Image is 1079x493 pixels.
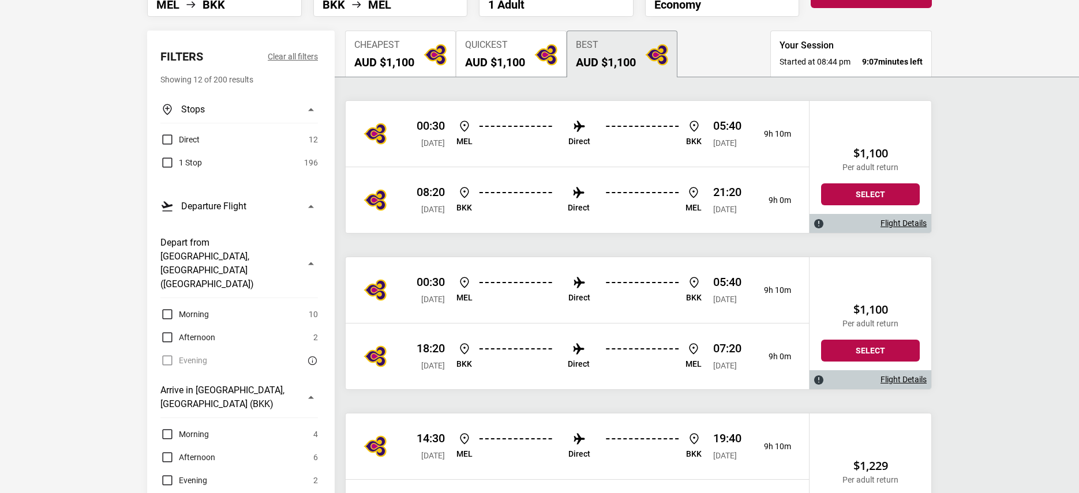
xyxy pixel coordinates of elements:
[421,361,445,370] span: [DATE]
[364,122,387,145] img: Jetstar
[268,50,318,63] button: Clear all filters
[364,345,387,368] img: Jetstar
[160,73,318,86] p: Showing 12 of 200 results
[686,449,702,459] p: BKK
[568,137,590,146] p: Direct
[417,275,445,289] p: 00:30
[751,285,791,295] p: 9h 10m
[160,156,202,170] label: 1 Stop
[179,133,200,146] span: Direct
[364,435,387,458] img: Philippine Airlines
[780,56,851,67] span: Started at 08:44 pm
[686,137,702,146] p: BKK
[309,133,318,146] span: 12
[713,361,737,370] span: [DATE]
[421,295,445,304] span: [DATE]
[364,189,387,212] img: Jetstar
[821,319,920,329] p: Per adult return
[160,193,318,220] button: Departure Flight
[421,138,445,148] span: [DATE]
[179,473,207,487] span: Evening
[421,205,445,214] span: [DATE]
[713,431,741,445] p: 19:40
[313,450,318,464] span: 6
[160,383,297,411] h3: Arrive in [GEOGRAPHIC_DATA], [GEOGRAPHIC_DATA] (BKK)
[810,370,931,389] div: Flight Details
[713,205,737,214] span: [DATE]
[179,307,209,321] span: Morning
[713,341,741,355] p: 07:20
[821,475,920,485] p: Per adult return
[304,156,318,170] span: 196
[685,203,702,213] p: MEL
[181,103,205,116] h3: Stops
[456,449,473,459] p: MEL
[181,200,246,213] h3: Departure Flight
[160,450,215,464] label: Afternoon
[713,451,737,460] span: [DATE]
[179,156,202,170] span: 1 Stop
[346,101,809,233] div: THAI Airways 00:30 [DATE] MEL Direct BKK 05:40 [DATE] 9h 10mTHAI Airways 08:20 [DATE] BKK Direct ...
[309,307,318,321] span: 10
[160,133,200,146] label: Direct
[821,303,920,317] h2: $1,100
[364,279,387,302] img: Jetstar
[821,146,920,160] h2: $1,100
[179,330,215,344] span: Afternoon
[465,40,525,51] span: Quickest
[354,55,414,69] h2: AUD $1,100
[313,427,318,441] span: 4
[313,473,318,487] span: 2
[304,353,318,367] button: There are currently no flights matching this search criteria. Try removing some search filters.
[160,473,207,487] label: Evening
[160,96,318,123] button: Stops
[751,442,791,451] p: 9h 10m
[465,55,525,69] h2: AUD $1,100
[751,129,791,139] p: 9h 10m
[881,219,927,228] a: Flight Details
[417,119,445,133] p: 00:30
[160,307,209,321] label: Morning
[568,203,590,213] p: Direct
[417,185,445,199] p: 08:20
[576,40,636,51] span: Best
[456,359,472,369] p: BKK
[179,427,209,441] span: Morning
[881,375,927,385] a: Flight Details
[568,293,590,303] p: Direct
[568,449,590,459] p: Direct
[780,40,923,51] h3: Your Session
[751,352,791,362] p: 9h 0m
[821,459,920,473] h2: $1,229
[160,330,215,344] label: Afternoon
[160,377,318,418] button: Arrive in [GEOGRAPHIC_DATA], [GEOGRAPHIC_DATA] (BKK)
[810,214,931,233] div: Flight Details
[685,359,702,369] p: MEL
[713,138,737,148] span: [DATE]
[417,431,445,445] p: 14:30
[160,236,297,291] h3: Depart from [GEOGRAPHIC_DATA], [GEOGRAPHIC_DATA] ([GEOGRAPHIC_DATA])
[686,293,702,303] p: BKK
[421,451,445,460] span: [DATE]
[160,229,318,298] button: Depart from [GEOGRAPHIC_DATA], [GEOGRAPHIC_DATA] ([GEOGRAPHIC_DATA])
[160,50,203,63] h2: Filters
[568,359,590,369] p: Direct
[456,203,472,213] p: BKK
[456,137,473,146] p: MEL
[417,341,445,355] p: 18:20
[456,293,473,303] p: MEL
[862,56,923,67] strong: minutes left
[313,330,318,344] span: 2
[576,55,636,69] h2: AUD $1,100
[821,183,920,205] button: Select
[713,185,741,199] p: 21:20
[713,275,741,289] p: 05:40
[713,295,737,304] span: [DATE]
[751,195,791,205] p: 9h 0m
[346,257,809,389] div: THAI Airways 00:30 [DATE] MEL Direct BKK 05:40 [DATE] 9h 10mTHAI Airways 18:20 [DATE] BKK Direct ...
[160,427,209,441] label: Morning
[354,40,414,51] span: Cheapest
[821,163,920,172] p: Per adult return
[821,340,920,362] button: Select
[713,119,741,133] p: 05:40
